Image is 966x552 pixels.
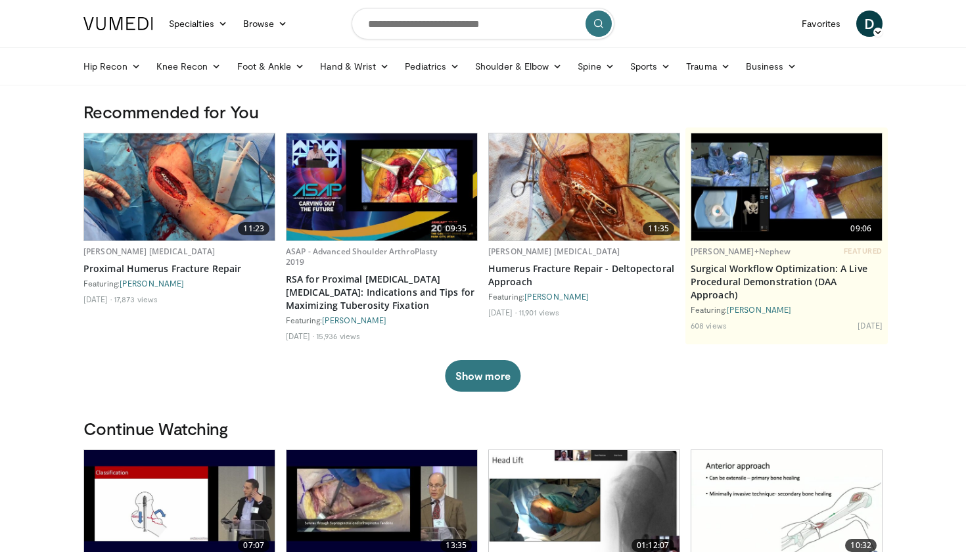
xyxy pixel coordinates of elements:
a: Spine [570,53,622,80]
span: 11:23 [238,222,269,235]
a: Browse [235,11,296,37]
a: Sports [622,53,679,80]
li: [DATE] [858,320,883,331]
a: Foot & Ankle [229,53,313,80]
div: Featuring: [691,304,883,315]
a: Specialties [161,11,235,37]
a: Shoulder & Elbow [467,53,570,80]
a: 11:23 [84,133,275,241]
button: Show more [445,360,520,392]
li: [DATE] [83,294,112,304]
h3: Recommended for You [83,101,883,122]
a: [PERSON_NAME] [MEDICAL_DATA] [488,246,620,257]
a: [PERSON_NAME] [MEDICAL_DATA] [83,246,215,257]
a: Hand & Wrist [312,53,397,80]
a: Proximal Humerus Fracture Repair [83,262,275,275]
img: 14eb532a-29de-4700-9bed-a46ffd2ec262.620x360_q85_upscale.jpg [489,133,679,241]
a: [PERSON_NAME] [322,315,386,325]
a: ASAP - Advanced Shoulder ArthroPlasty 2019 [286,246,437,267]
a: Favorites [794,11,848,37]
img: 53f6b3b0-db1e-40d0-a70b-6c1023c58e52.620x360_q85_upscale.jpg [287,133,477,241]
img: 942ab6a0-b2b1-454f-86f4-6c6fa0cc43bd.620x360_q85_upscale.jpg [84,133,275,241]
a: Business [738,53,805,80]
a: Trauma [678,53,738,80]
li: 608 views [691,320,727,331]
div: Featuring: [488,291,680,302]
li: 11,901 views [518,307,559,317]
input: Search topics, interventions [352,8,614,39]
span: 09:35 [440,222,472,235]
a: [PERSON_NAME]+Nephew [691,246,791,257]
a: RSA for Proximal [MEDICAL_DATA] [MEDICAL_DATA]: Indications and Tips for Maximizing Tuberosity Fi... [286,273,478,312]
img: bcfc90b5-8c69-4b20-afee-af4c0acaf118.620x360_q85_upscale.jpg [691,133,882,241]
li: 15,936 views [316,331,360,341]
img: VuMedi Logo [83,17,153,30]
span: FEATURED [844,246,883,256]
a: [PERSON_NAME] [727,305,791,314]
span: 09:06 [845,222,877,235]
a: [PERSON_NAME] [524,292,589,301]
a: Knee Recon [149,53,229,80]
span: 10:32 [845,539,877,552]
span: 07:07 [238,539,269,552]
div: Featuring: [83,278,275,288]
a: [PERSON_NAME] [120,279,184,288]
a: 09:35 [287,133,477,241]
div: Featuring: [286,315,478,325]
a: 11:35 [489,133,679,241]
h3: Continue Watching [83,418,883,439]
span: 01:12:07 [632,539,674,552]
a: Pediatrics [397,53,467,80]
span: 13:35 [440,539,472,552]
a: Hip Recon [76,53,149,80]
a: Humerus Fracture Repair - Deltopectoral Approach [488,262,680,288]
li: 17,873 views [114,294,158,304]
li: [DATE] [286,331,314,341]
span: 11:35 [643,222,674,235]
a: D [856,11,883,37]
li: [DATE] [488,307,517,317]
a: 09:06 [691,133,882,241]
a: Surgical Workflow Optimization: A Live Procedural Demonstration (DAA Approach) [691,262,883,302]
